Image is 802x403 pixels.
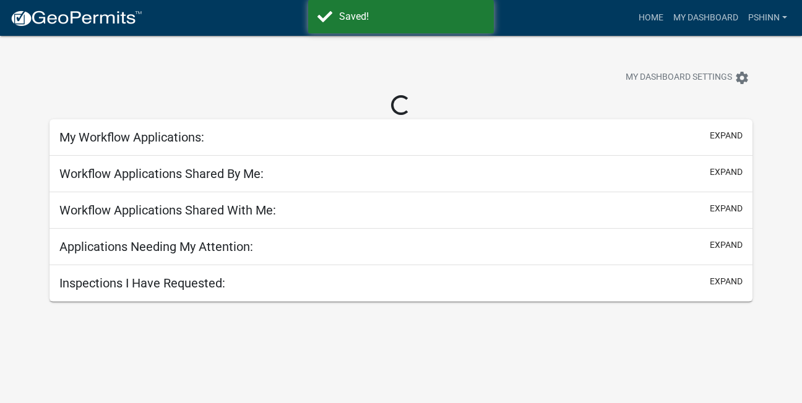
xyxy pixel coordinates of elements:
[59,276,225,291] h5: Inspections I Have Requested:
[626,70,732,85] span: My Dashboard Settings
[743,6,792,30] a: pshinn
[710,166,743,179] button: expand
[710,129,743,142] button: expand
[59,130,204,145] h5: My Workflow Applications:
[634,6,668,30] a: Home
[339,9,485,24] div: Saved!
[59,239,253,254] h5: Applications Needing My Attention:
[59,203,276,218] h5: Workflow Applications Shared With Me:
[616,66,759,90] button: My Dashboard Settingssettings
[710,239,743,252] button: expand
[710,275,743,288] button: expand
[710,202,743,215] button: expand
[735,70,749,85] i: settings
[668,6,743,30] a: My Dashboard
[59,166,264,181] h5: Workflow Applications Shared By Me:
